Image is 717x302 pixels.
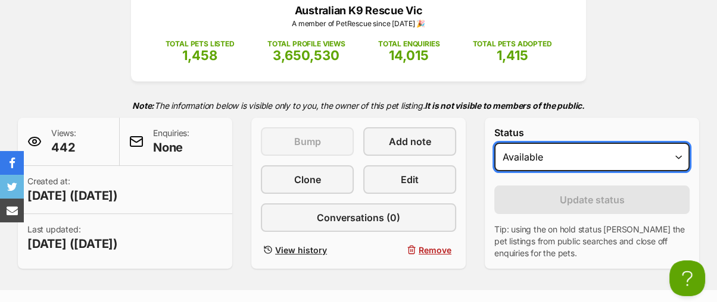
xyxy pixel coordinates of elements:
[401,172,419,187] span: Edit
[317,210,400,225] span: Conversations (0)
[51,127,76,156] p: Views:
[51,139,76,156] span: 442
[378,39,439,49] p: TOTAL ENQUIRIES
[27,235,118,252] span: [DATE] ([DATE])
[363,127,456,156] a: Add note
[472,39,551,49] p: TOTAL PETS ADOPTED
[294,134,321,149] span: Bump
[419,244,451,256] span: Remove
[261,203,456,232] a: Conversations (0)
[18,93,699,118] p: The information below is visible only to you, the owner of this pet listing.
[273,48,339,63] span: 3,650,530
[267,39,345,49] p: TOTAL PROFILE VIEWS
[494,224,690,259] p: Tip: using the on hold status [PERSON_NAME] the pet listings from public searches and close off e...
[496,48,528,63] span: 1,415
[132,100,154,111] strong: Note:
[153,127,189,156] p: Enquiries:
[149,2,568,18] p: Australian K9 Rescue Vic
[182,48,217,63] span: 1,458
[363,165,456,194] a: Edit
[425,100,585,111] strong: It is not visible to members of the public.
[294,172,321,187] span: Clone
[27,187,118,204] span: [DATE] ([DATE])
[389,48,429,63] span: 14,015
[669,260,705,296] iframe: Help Scout Beacon - Open
[149,18,568,29] p: A member of PetRescue since [DATE] 🎉
[153,139,189,156] span: None
[261,241,354,259] a: View history
[560,193,625,207] span: Update status
[494,185,690,214] button: Update status
[275,244,327,256] span: View history
[27,224,118,252] p: Last updated:
[363,241,456,259] button: Remove
[27,175,118,204] p: Created at:
[261,127,354,156] button: Bump
[261,165,354,194] a: Clone
[166,39,235,49] p: TOTAL PETS LISTED
[494,127,690,138] label: Status
[389,134,431,149] span: Add note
